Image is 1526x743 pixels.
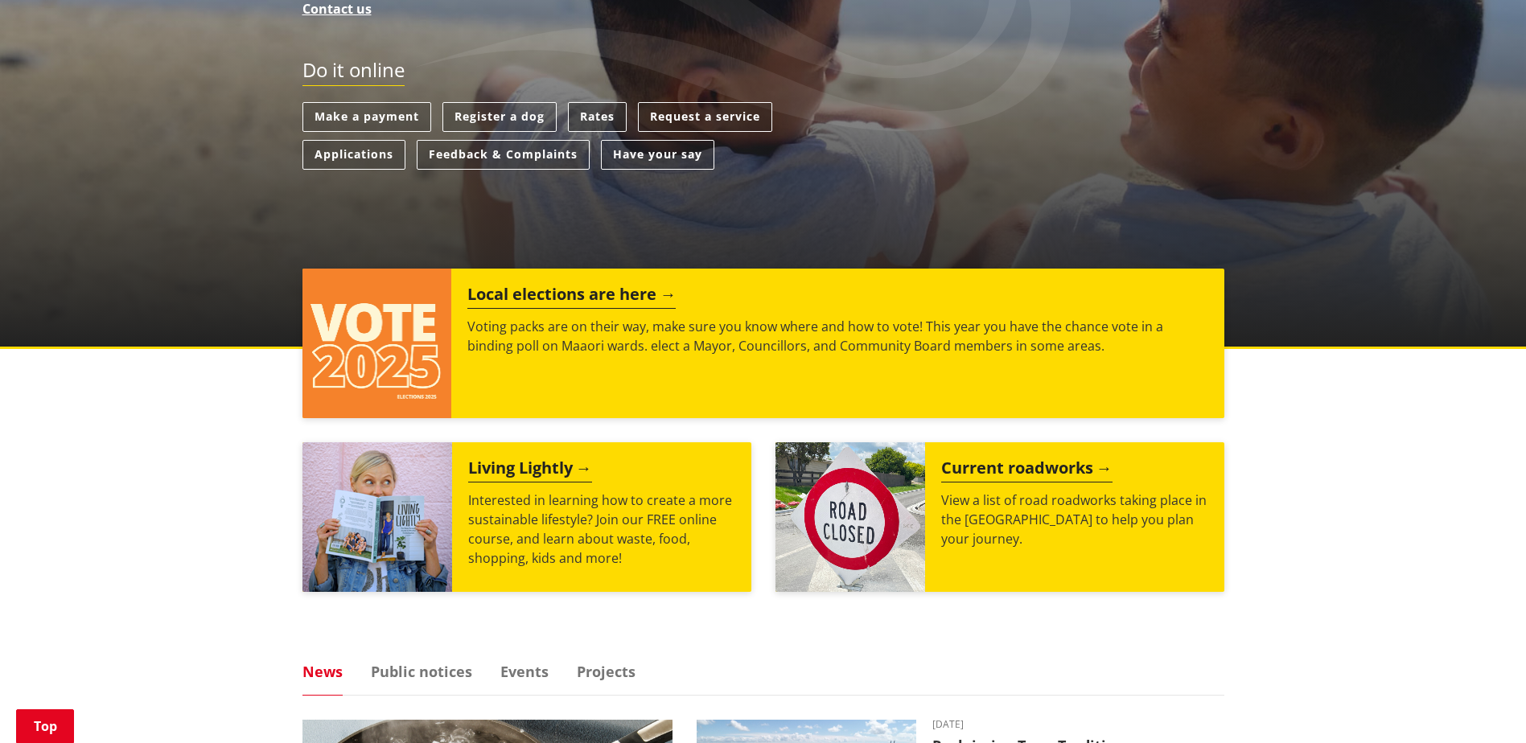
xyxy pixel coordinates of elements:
a: Top [16,709,74,743]
a: Applications [302,140,405,170]
a: Make a payment [302,102,431,132]
a: Current roadworks View a list of road roadworks taking place in the [GEOGRAPHIC_DATA] to help you... [775,442,1224,592]
a: Public notices [371,664,472,679]
a: Feedback & Complaints [417,140,590,170]
img: Road closed sign [775,442,925,592]
h2: Current roadworks [941,458,1113,482]
a: Living Lightly Interested in learning how to create a more sustainable lifestyle? Join our FREE o... [302,442,751,592]
a: Register a dog [442,102,557,132]
p: View a list of road roadworks taking place in the [GEOGRAPHIC_DATA] to help you plan your journey. [941,491,1208,548]
p: Voting packs are on their way, make sure you know where and how to vote! This year you have the c... [467,317,1207,355]
h2: Do it online [302,59,405,87]
time: [DATE] [932,720,1224,729]
a: News [302,664,343,679]
a: Have your say [601,140,714,170]
p: Interested in learning how to create a more sustainable lifestyle? Join our FREE online course, a... [468,491,735,568]
a: Projects [577,664,635,679]
a: Request a service [638,102,772,132]
a: Local elections are here Voting packs are on their way, make sure you know where and how to vote!... [302,269,1224,418]
h2: Living Lightly [468,458,592,482]
img: Vote 2025 [302,269,452,418]
a: Events [500,664,549,679]
img: Mainstream Green Workshop Series [302,442,452,592]
a: Rates [568,102,627,132]
iframe: Messenger Launcher [1452,675,1510,733]
h2: Local elections are here [467,285,676,309]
